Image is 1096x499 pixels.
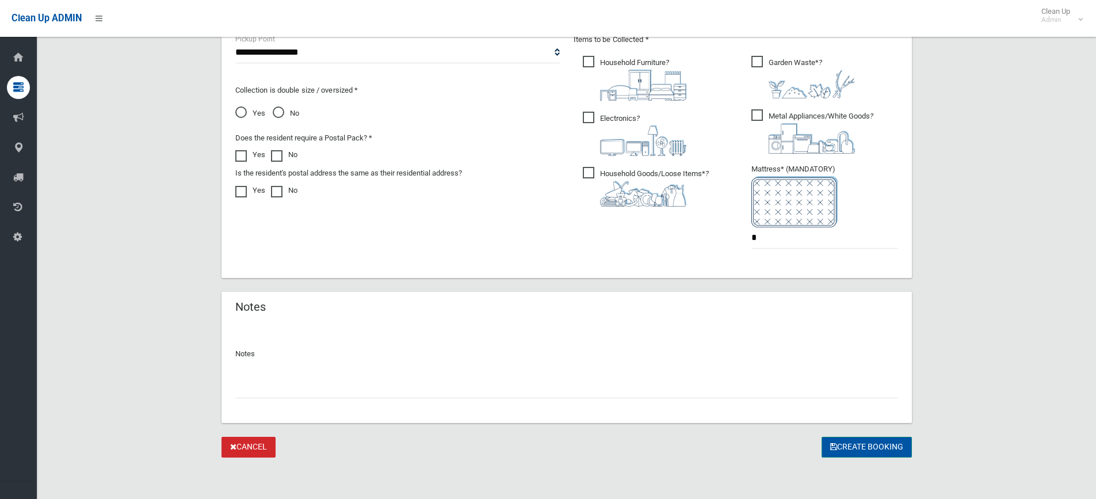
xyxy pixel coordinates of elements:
p: Notes [235,347,898,361]
span: Garden Waste* [751,56,855,98]
i: ? [600,169,709,207]
header: Notes [222,296,280,318]
img: 4fd8a5c772b2c999c83690221e5242e0.png [769,70,855,98]
i: ? [600,58,686,101]
label: Yes [235,184,265,197]
small: Admin [1041,16,1070,24]
img: e7408bece873d2c1783593a074e5cb2f.png [751,176,838,227]
img: 36c1b0289cb1767239cdd3de9e694f19.png [769,123,855,154]
span: Clean Up [1036,7,1082,24]
i: ? [600,114,686,156]
label: No [271,148,297,162]
a: Cancel [222,437,276,458]
p: Items to be Collected * [574,33,898,47]
button: Create Booking [822,437,912,458]
label: Yes [235,148,265,162]
i: ? [769,112,873,154]
img: b13cc3517677393f34c0a387616ef184.png [600,181,686,207]
span: Clean Up ADMIN [12,13,82,24]
span: No [273,106,299,120]
i: ? [769,58,855,98]
span: Mattress* (MANDATORY) [751,165,898,227]
img: aa9efdbe659d29b613fca23ba79d85cb.png [600,70,686,101]
span: Yes [235,106,265,120]
span: Household Furniture [583,56,686,101]
img: 394712a680b73dbc3d2a6a3a7ffe5a07.png [600,125,686,156]
label: Does the resident require a Postal Pack? * [235,131,372,145]
label: No [271,184,297,197]
label: Is the resident's postal address the same as their residential address? [235,166,462,180]
span: Electronics [583,112,686,156]
span: Household Goods/Loose Items* [583,167,709,207]
p: Collection is double size / oversized * [235,83,560,97]
span: Metal Appliances/White Goods [751,109,873,154]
